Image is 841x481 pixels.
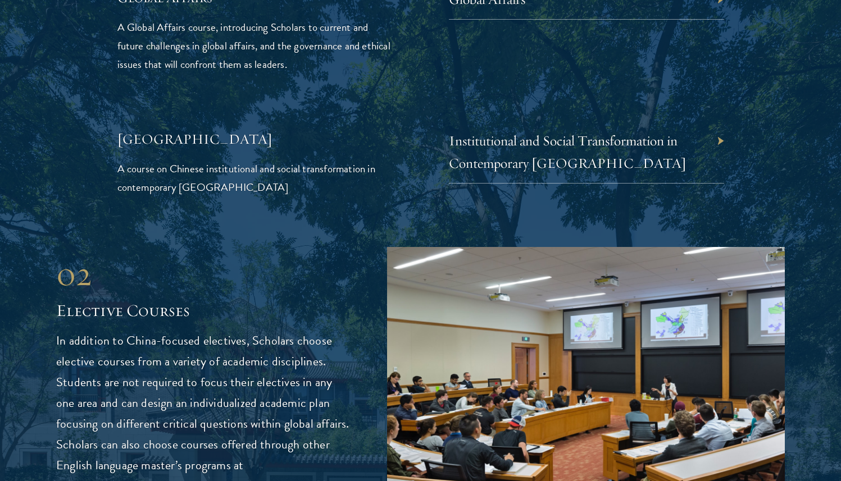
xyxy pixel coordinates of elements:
h2: Elective Courses [56,300,353,322]
a: Institutional and Social Transformation in Contemporary [GEOGRAPHIC_DATA] [449,132,687,172]
p: A Global Affairs course, introducing Scholars to current and future challenges in global affairs,... [117,18,393,74]
div: 02 [56,254,353,294]
h5: [GEOGRAPHIC_DATA] [117,130,393,149]
p: A course on Chinese institutional and social transformation in contemporary [GEOGRAPHIC_DATA] [117,159,393,196]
